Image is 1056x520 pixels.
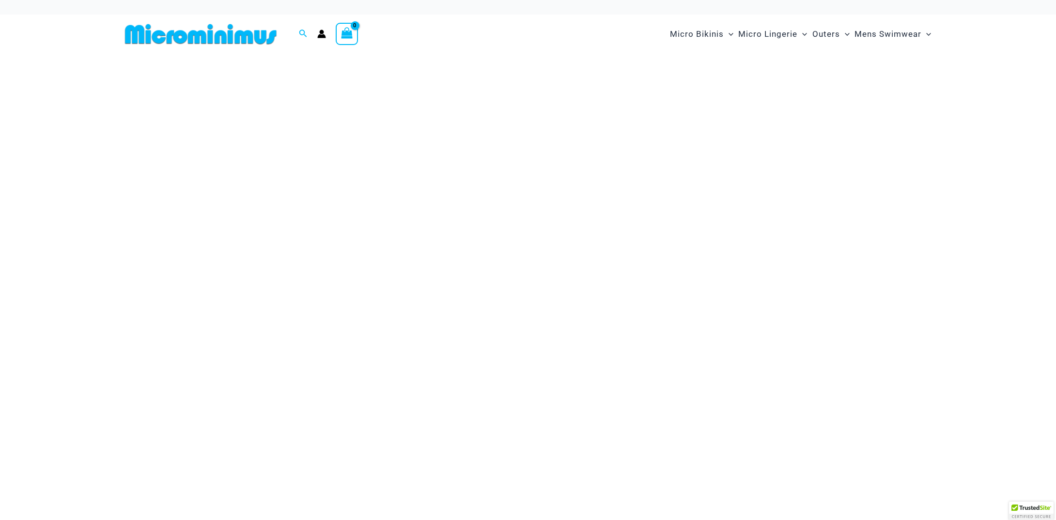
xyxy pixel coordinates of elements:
span: Menu Toggle [724,22,733,46]
a: View Shopping Cart, empty [336,23,358,45]
nav: Site Navigation [666,18,935,50]
a: Mens SwimwearMenu ToggleMenu Toggle [852,19,933,49]
span: Menu Toggle [921,22,931,46]
img: MM SHOP LOGO FLAT [121,23,280,45]
span: Menu Toggle [797,22,807,46]
a: Micro LingerieMenu ToggleMenu Toggle [736,19,809,49]
a: Micro BikinisMenu ToggleMenu Toggle [668,19,736,49]
a: OutersMenu ToggleMenu Toggle [810,19,852,49]
span: Micro Bikinis [670,22,724,46]
a: Search icon link [299,28,308,40]
a: Account icon link [317,30,326,38]
span: Micro Lingerie [738,22,797,46]
span: Menu Toggle [840,22,850,46]
div: TrustedSite Certified [1009,502,1054,520]
span: Outers [812,22,840,46]
span: Mens Swimwear [854,22,921,46]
